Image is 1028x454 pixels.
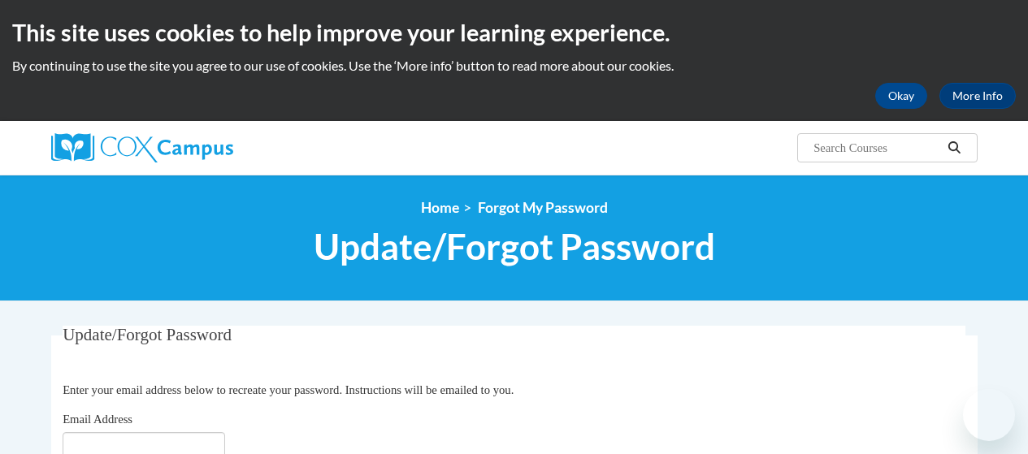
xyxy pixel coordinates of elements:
img: Cox Campus [51,133,233,162]
p: By continuing to use the site you agree to our use of cookies. Use the ‘More info’ button to read... [12,57,1016,75]
a: Home [421,199,459,216]
iframe: Button to launch messaging window [963,389,1015,441]
a: More Info [939,83,1016,109]
button: Search [942,138,966,158]
span: Forgot My Password [478,199,608,216]
h2: This site uses cookies to help improve your learning experience. [12,16,1016,49]
input: Search Courses [812,138,942,158]
span: Email Address [63,413,132,426]
button: Okay [875,83,927,109]
span: Enter your email address below to recreate your password. Instructions will be emailed to you. [63,383,514,396]
a: Cox Campus [51,133,344,162]
span: Update/Forgot Password [63,325,232,344]
span: Update/Forgot Password [314,225,715,268]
